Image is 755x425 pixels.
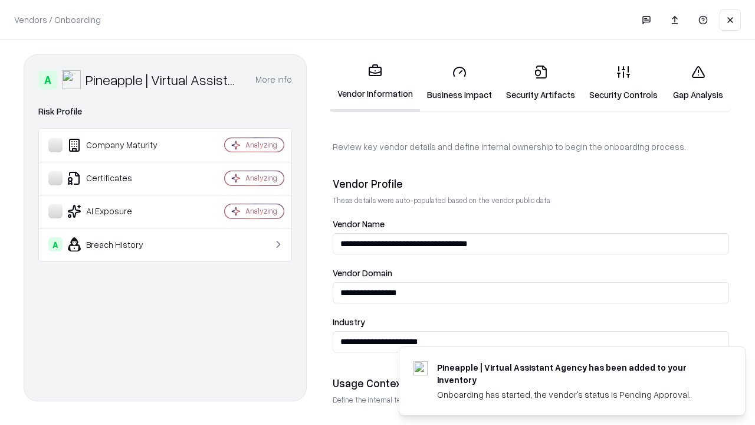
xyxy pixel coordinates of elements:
a: Business Impact [420,55,499,110]
div: Pineapple | Virtual Assistant Agency [86,70,241,89]
a: Security Controls [582,55,665,110]
img: Pineapple | Virtual Assistant Agency [62,70,81,89]
div: Usage Context [333,376,729,390]
p: Vendors / Onboarding [14,14,101,26]
div: Analyzing [245,206,277,216]
div: Pineapple | Virtual Assistant Agency has been added to your inventory [437,361,717,386]
a: Gap Analysis [665,55,731,110]
a: Vendor Information [330,54,420,112]
div: Vendor Profile [333,176,729,191]
p: Define the internal team and reason for using this vendor. This helps assess business relevance a... [333,395,729,405]
div: A [48,237,63,251]
div: Breach History [48,237,189,251]
div: Analyzing [245,173,277,183]
div: Analyzing [245,140,277,150]
p: These details were auto-populated based on the vendor public data [333,195,729,205]
img: trypineapple.com [413,361,428,375]
div: Risk Profile [38,104,292,119]
label: Industry [333,318,729,326]
label: Vendor Name [333,220,729,228]
div: Onboarding has started, the vendor's status is Pending Approval. [437,388,717,401]
div: Certificates [48,171,189,185]
button: More info [255,69,292,90]
label: Vendor Domain [333,269,729,277]
div: A [38,70,57,89]
p: Review key vendor details and define internal ownership to begin the onboarding process. [333,140,729,153]
div: Company Maturity [48,138,189,152]
a: Security Artifacts [499,55,582,110]
div: AI Exposure [48,204,189,218]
